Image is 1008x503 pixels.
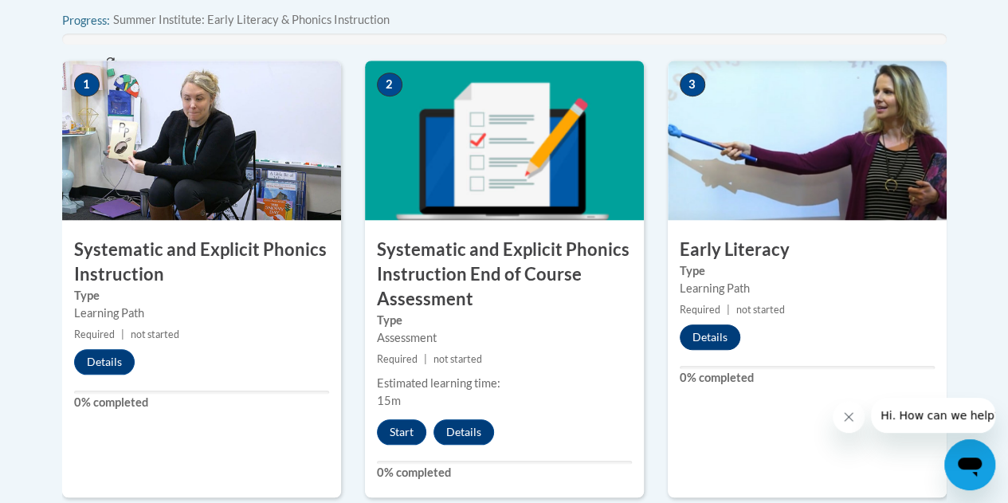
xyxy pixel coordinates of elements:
[377,419,426,445] button: Start
[74,73,100,96] span: 1
[736,304,785,316] span: not started
[74,305,329,322] div: Learning Path
[131,328,179,340] span: not started
[377,375,632,392] div: Estimated learning time:
[377,464,632,481] label: 0% completed
[377,312,632,329] label: Type
[74,287,329,305] label: Type
[424,353,427,365] span: |
[365,238,644,311] h3: Systematic and Explicit Phonics Instruction End of Course Assessment
[727,304,730,316] span: |
[680,304,720,316] span: Required
[62,61,341,220] img: Course Image
[113,11,390,29] span: Summer Institute: Early Literacy & Phonics Instruction
[377,73,402,96] span: 2
[62,12,154,29] label: Progress:
[944,439,995,490] iframe: Button to launch messaging window
[833,401,865,433] iframe: Close message
[433,353,482,365] span: not started
[121,328,124,340] span: |
[74,349,135,375] button: Details
[680,73,705,96] span: 3
[377,329,632,347] div: Assessment
[668,61,947,220] img: Course Image
[377,394,401,407] span: 15m
[680,369,935,387] label: 0% completed
[62,238,341,287] h3: Systematic and Explicit Phonics Instruction
[433,419,494,445] button: Details
[668,238,947,262] h3: Early Literacy
[680,280,935,297] div: Learning Path
[10,11,129,24] span: Hi. How can we help?
[680,324,740,350] button: Details
[74,394,329,411] label: 0% completed
[365,61,644,220] img: Course Image
[871,398,995,433] iframe: Message from company
[680,262,935,280] label: Type
[74,328,115,340] span: Required
[377,353,418,365] span: Required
